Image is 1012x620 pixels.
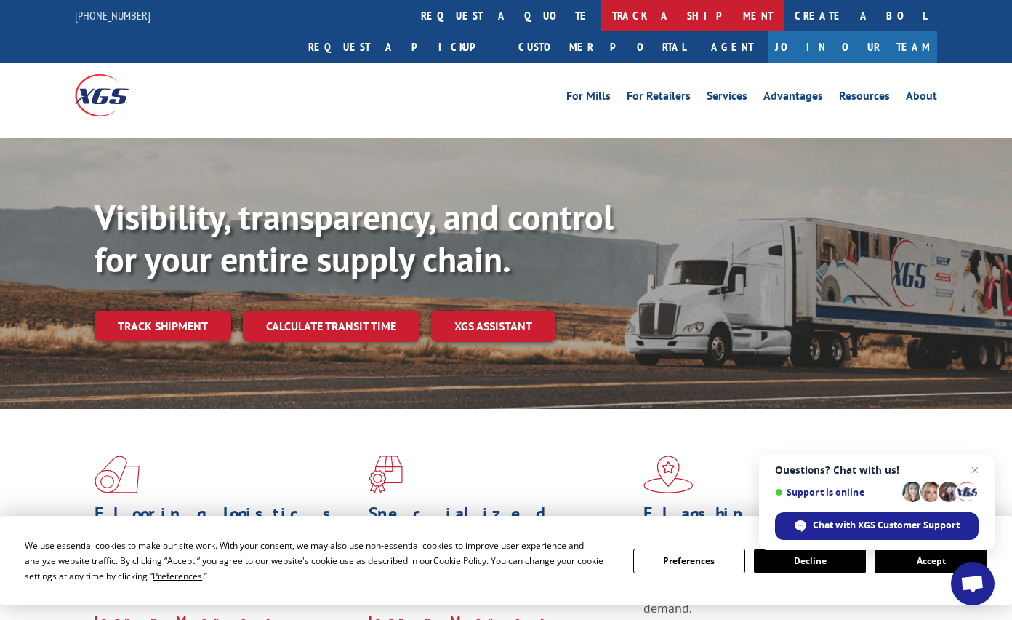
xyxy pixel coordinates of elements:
button: Accept [875,549,987,573]
a: Track shipment [95,311,231,341]
span: Chat with XGS Customer Support [775,512,979,540]
a: Open chat [951,562,995,605]
button: Decline [754,549,866,573]
h1: Flooring Logistics Solutions [95,505,358,547]
img: xgs-icon-focused-on-flooring-red [369,456,403,493]
a: Services [707,90,747,106]
div: We use essential cookies to make our site work. With your consent, we may also use non-essential ... [25,538,615,584]
h1: Specialized Freight Experts [369,505,632,547]
h1: Flagship Distribution Model [643,505,907,565]
button: Preferences [633,549,745,573]
a: [PHONE_NUMBER] [75,8,150,23]
span: Questions? Chat with us! [775,464,979,476]
a: For Retailers [627,90,691,106]
a: Advantages [763,90,823,106]
a: Resources [839,90,890,106]
a: Join Our Team [768,31,937,63]
a: Calculate transit time [243,311,419,342]
a: About [906,90,937,106]
a: Agent [696,31,768,63]
span: Cookie Policy [433,555,486,567]
a: Customer Portal [507,31,696,63]
a: XGS ASSISTANT [431,311,555,342]
a: For Mills [566,90,611,106]
b: Visibility, transparency, and control for your entire supply chain. [95,194,614,282]
span: Support is online [775,487,897,498]
span: Our agile distribution network gives you nationwide inventory management on demand. [643,565,871,616]
a: Request a pickup [297,31,507,63]
span: Chat with XGS Customer Support [813,519,960,532]
img: xgs-icon-flagship-distribution-model-red [643,456,694,493]
span: Preferences [153,570,202,582]
img: xgs-icon-total-supply-chain-intelligence-red [95,456,140,493]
